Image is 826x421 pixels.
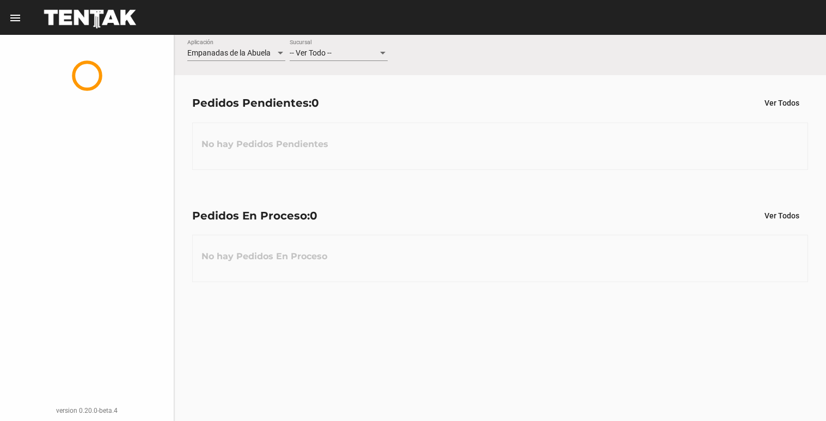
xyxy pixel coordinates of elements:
h3: No hay Pedidos Pendientes [193,128,337,161]
mat-icon: menu [9,11,22,25]
span: Ver Todos [764,211,799,220]
div: version 0.20.0-beta.4 [9,405,165,416]
span: 0 [311,96,319,109]
button: Ver Todos [756,206,808,225]
button: Ver Todos [756,93,808,113]
span: 0 [310,209,317,222]
span: Empanadas de la Abuela [187,48,271,57]
span: -- Ver Todo -- [290,48,332,57]
div: Pedidos En Proceso: [192,207,317,224]
span: Ver Todos [764,99,799,107]
div: Pedidos Pendientes: [192,94,319,112]
h3: No hay Pedidos En Proceso [193,240,336,273]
